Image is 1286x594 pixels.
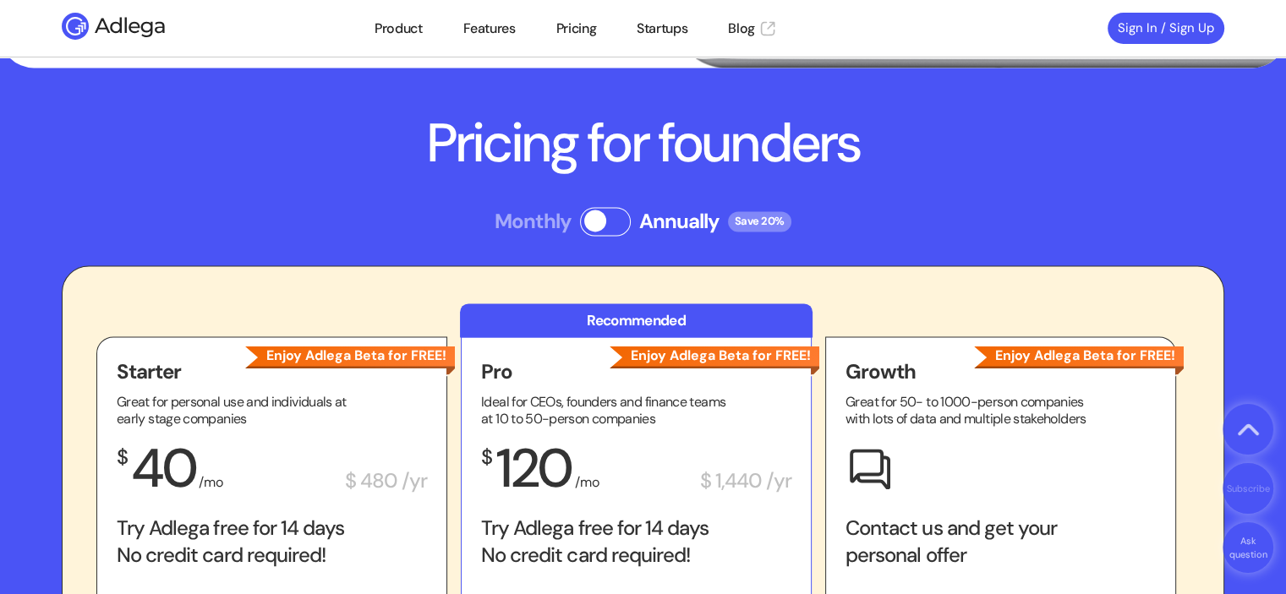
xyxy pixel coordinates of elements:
[199,473,223,491] span: /mo
[117,394,347,428] span: Great for personal use and individuals at early stage companies
[845,394,1086,428] span: Great for 50- to 1000-person companies with lots of data and multiple stakeholders
[495,208,571,235] span: Monthly
[481,515,791,569] p: Try Adlega free for 14 days No credit card required!
[62,118,1224,177] h2: Pricing for founders
[700,467,791,494] span: $ 1,440 /yr
[345,467,427,494] span: $ 480 /yr
[974,346,1184,376] div: Enjoy Adlega Beta for FREE!
[845,515,1156,569] p: Contact us and get your personal offer
[460,303,813,337] div: Recommended
[117,350,427,394] p: Starter
[245,346,455,376] div: Enjoy Adlega Beta for FREE!
[610,346,819,376] div: Enjoy Adlega Beta for FREE!
[556,19,596,39] a: Pricing
[1240,535,1256,547] span: Ask
[845,350,1156,394] p: Growth
[639,208,720,235] span: Annually
[62,13,227,40] img: Adlega logo
[575,473,599,491] span: /mo
[117,444,128,470] span: $
[1229,548,1267,560] span: question
[481,350,791,394] p: Pro
[728,211,791,232] i: Save 20%
[462,19,515,39] a: Features
[481,444,492,470] span: $
[481,394,725,428] span: Ideal for CEOs, founders and finance teams at 10 to 50-person companies
[495,433,571,504] span: 120
[637,19,687,39] a: Startups
[117,515,427,569] p: Try Adlega free for 14 days No credit card required!
[728,19,776,39] a: Blog
[375,19,422,39] a: Product
[131,433,195,504] span: 40
[1108,13,1224,44] a: Sign In / Sign Up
